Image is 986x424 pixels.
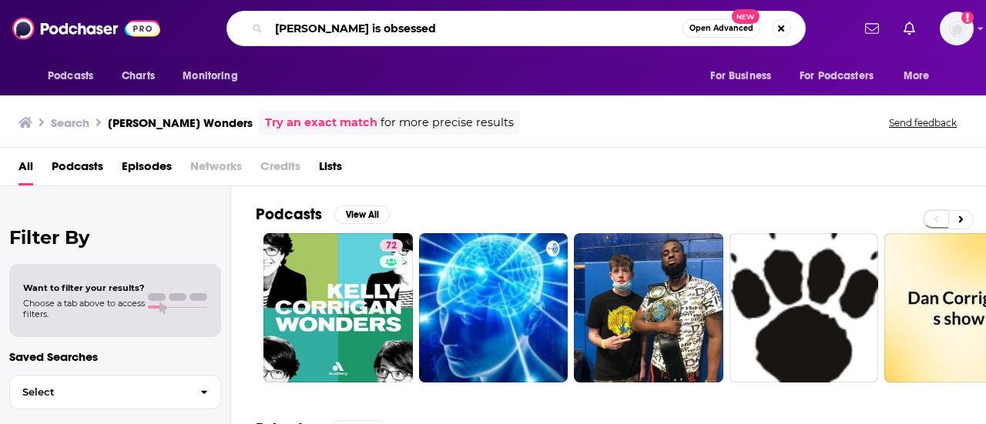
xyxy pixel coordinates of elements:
span: For Podcasters [800,65,874,87]
a: Try an exact match [265,114,377,132]
button: open menu [790,62,896,91]
button: open menu [172,62,257,91]
button: open menu [37,62,113,91]
span: More [904,65,930,87]
span: Select [10,387,188,397]
button: View All [334,205,390,224]
button: open menu [699,62,790,91]
a: Show notifications dropdown [897,15,921,42]
span: Networks [190,154,242,185]
span: Podcasts [48,65,93,87]
button: Open AdvancedNew [682,19,760,38]
img: Podchaser - Follow, Share and Rate Podcasts [12,14,160,43]
a: All [18,154,33,185]
span: 72 [386,239,397,254]
div: Search podcasts, credits, & more... [226,11,806,46]
span: Want to filter your results? [23,282,145,293]
span: Credits [260,154,300,185]
span: Monitoring [183,65,237,87]
span: Open Advanced [689,25,753,32]
a: Charts [112,62,164,91]
button: Select [9,375,221,409]
img: User Profile [940,12,974,45]
input: Search podcasts, credits, & more... [269,16,682,41]
a: 72 [263,233,413,382]
span: Logged in as mdekoning [940,12,974,45]
span: For Business [710,65,771,87]
span: New [732,9,760,24]
h2: Podcasts [256,205,322,224]
span: Charts [122,65,155,87]
a: Lists [319,154,342,185]
button: open menu [893,62,949,91]
h3: [PERSON_NAME] Wonders [108,115,253,130]
a: Episodes [122,154,172,185]
a: Show notifications dropdown [859,15,885,42]
p: Saved Searches [9,349,221,364]
span: for more precise results [381,114,514,132]
span: Choose a tab above to access filters. [23,298,145,319]
button: Show profile menu [940,12,974,45]
svg: Add a profile image [961,12,974,24]
button: Send feedback [884,116,961,129]
h2: Filter By [9,226,221,249]
a: Podcasts [52,154,103,185]
a: PodcastsView All [256,205,390,224]
a: 72 [380,239,403,252]
h3: Search [51,115,89,130]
